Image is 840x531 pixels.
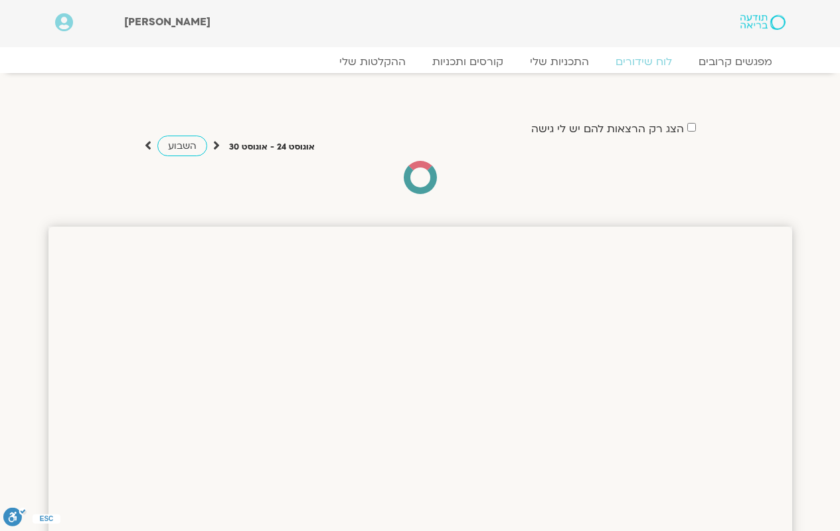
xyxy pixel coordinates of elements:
a: קורסים ותכניות [419,55,517,68]
p: אוגוסט 24 - אוגוסט 30 [229,140,315,154]
a: התכניות שלי [517,55,602,68]
a: מפגשים קרובים [685,55,786,68]
span: [PERSON_NAME] [124,15,210,29]
span: השבוע [168,140,197,152]
a: השבוע [157,136,207,156]
label: הצג רק הרצאות להם יש לי גישה [531,123,684,135]
nav: Menu [55,55,786,68]
a: ההקלטות שלי [326,55,419,68]
a: לוח שידורים [602,55,685,68]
